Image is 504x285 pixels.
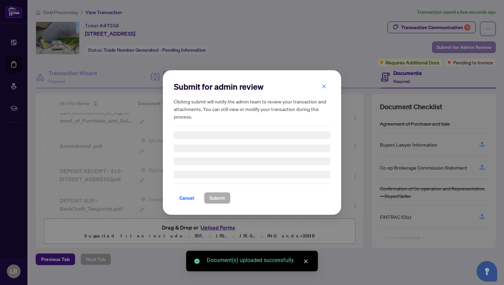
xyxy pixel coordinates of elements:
[174,192,200,204] button: Cancel
[204,192,230,204] button: Submit
[477,261,497,282] button: Open asap
[174,98,330,120] h5: Clicking submit will notify the admin team to review your transaction and attachments. You can st...
[174,81,330,92] h2: Submit for admin review
[179,193,194,203] span: Cancel
[207,256,310,264] div: Document(s) uploaded successfully.
[302,258,310,265] a: Close
[194,259,200,264] span: check-circle
[303,259,308,264] span: close
[322,84,326,89] span: close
